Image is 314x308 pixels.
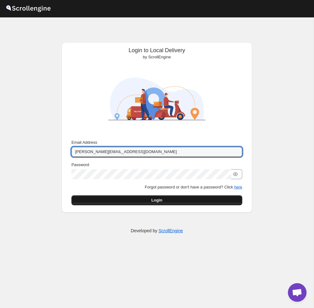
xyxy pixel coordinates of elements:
[71,162,89,167] span: Password
[234,185,242,189] button: here
[71,184,242,190] p: Forgot password or don't have a password? Click
[71,140,97,145] span: Email Address
[288,283,307,302] div: Open chat
[131,228,183,234] p: Developed by
[151,197,162,203] span: Login
[158,228,183,233] a: ScrollEngine
[143,55,171,59] span: by ScrollEngine
[71,195,242,205] button: Login
[66,47,247,60] div: Login to Local Delivery
[102,63,211,135] img: ScrollEngine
